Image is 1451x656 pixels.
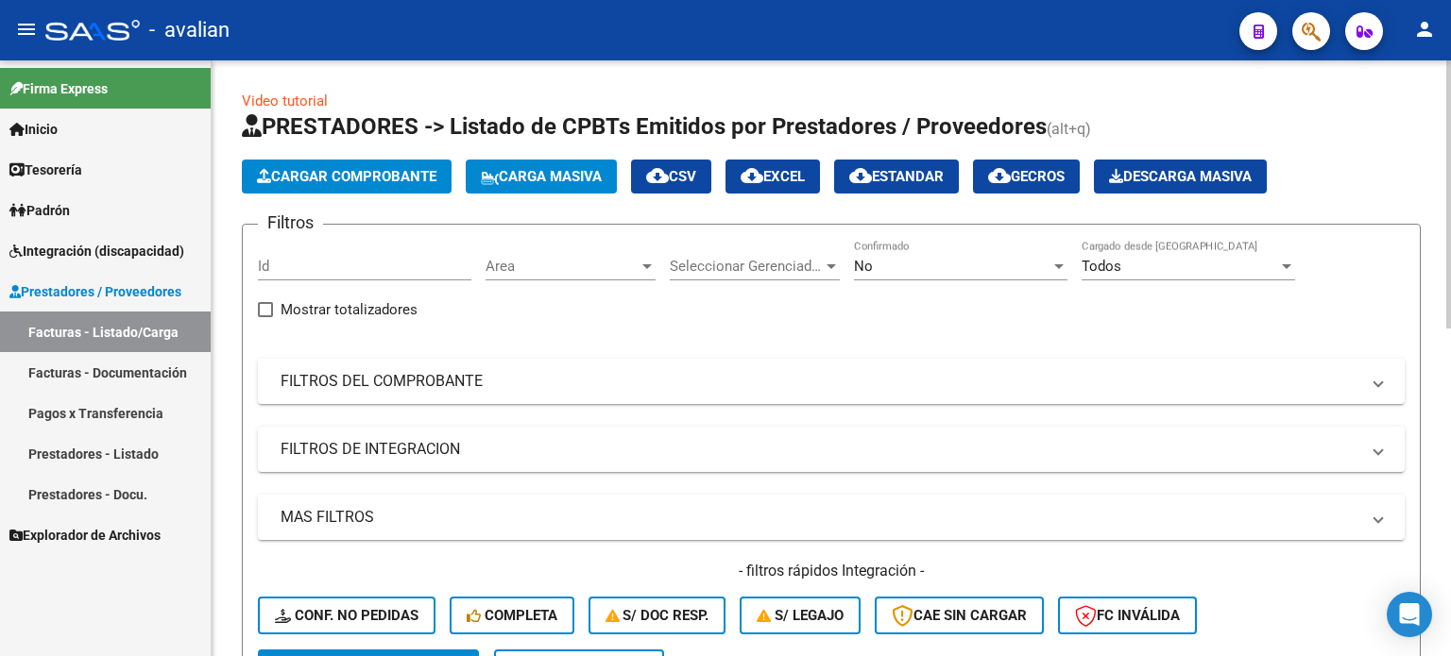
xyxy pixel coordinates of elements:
mat-icon: cloud_download [741,164,763,187]
span: Seleccionar Gerenciador [670,258,823,275]
span: Mostrar totalizadores [281,298,418,321]
mat-panel-title: FILTROS DE INTEGRACION [281,439,1359,460]
button: Cargar Comprobante [242,160,452,193]
span: Padrón [9,200,70,221]
span: Gecros [988,168,1065,185]
span: FC Inválida [1075,607,1180,624]
mat-expansion-panel-header: MAS FILTROS [258,495,1405,540]
button: CSV [631,160,711,193]
button: Carga Masiva [466,160,617,193]
mat-panel-title: FILTROS DEL COMPROBANTE [281,371,1359,392]
span: Area [486,258,639,275]
a: Video tutorial [242,93,328,109]
button: Gecros [973,160,1080,193]
span: Integración (discapacidad) [9,241,184,261]
button: S/ Doc Resp. [589,597,726,634]
mat-panel-title: MAS FILTROS [281,507,1359,528]
span: Tesorería [9,160,82,180]
span: Firma Express [9,78,108,99]
button: CAE SIN CARGAR [875,597,1044,634]
span: Carga Masiva [481,168,602,185]
span: Explorador de Archivos [9,525,161,546]
span: (alt+q) [1047,120,1091,138]
span: - avalian [149,9,230,51]
span: Descarga Masiva [1109,168,1252,185]
button: Descarga Masiva [1094,160,1267,193]
span: EXCEL [741,168,805,185]
mat-icon: person [1413,18,1436,41]
mat-icon: menu [15,18,38,41]
span: PRESTADORES -> Listado de CPBTs Emitidos por Prestadores / Proveedores [242,113,1047,140]
span: S/ legajo [757,607,844,624]
span: Estandar [849,168,944,185]
button: Completa [450,597,574,634]
span: CSV [646,168,696,185]
mat-icon: cloud_download [646,164,669,187]
span: Cargar Comprobante [257,168,436,185]
button: EXCEL [725,160,820,193]
span: Prestadores / Proveedores [9,281,181,302]
span: No [854,258,873,275]
h3: Filtros [258,210,323,236]
app-download-masive: Descarga masiva de comprobantes (adjuntos) [1094,160,1267,193]
span: Completa [467,607,557,624]
button: Conf. no pedidas [258,597,435,634]
span: Inicio [9,119,58,140]
span: S/ Doc Resp. [606,607,709,624]
span: CAE SIN CARGAR [892,607,1027,624]
div: Open Intercom Messenger [1387,592,1432,637]
mat-expansion-panel-header: FILTROS DE INTEGRACION [258,427,1405,472]
span: Conf. no pedidas [275,607,418,624]
button: Estandar [834,160,959,193]
h4: - filtros rápidos Integración - [258,561,1405,581]
span: Todos [1082,258,1121,275]
button: FC Inválida [1058,597,1197,634]
mat-icon: cloud_download [849,164,872,187]
button: S/ legajo [740,597,861,634]
mat-icon: cloud_download [988,164,1011,187]
mat-expansion-panel-header: FILTROS DEL COMPROBANTE [258,359,1405,404]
